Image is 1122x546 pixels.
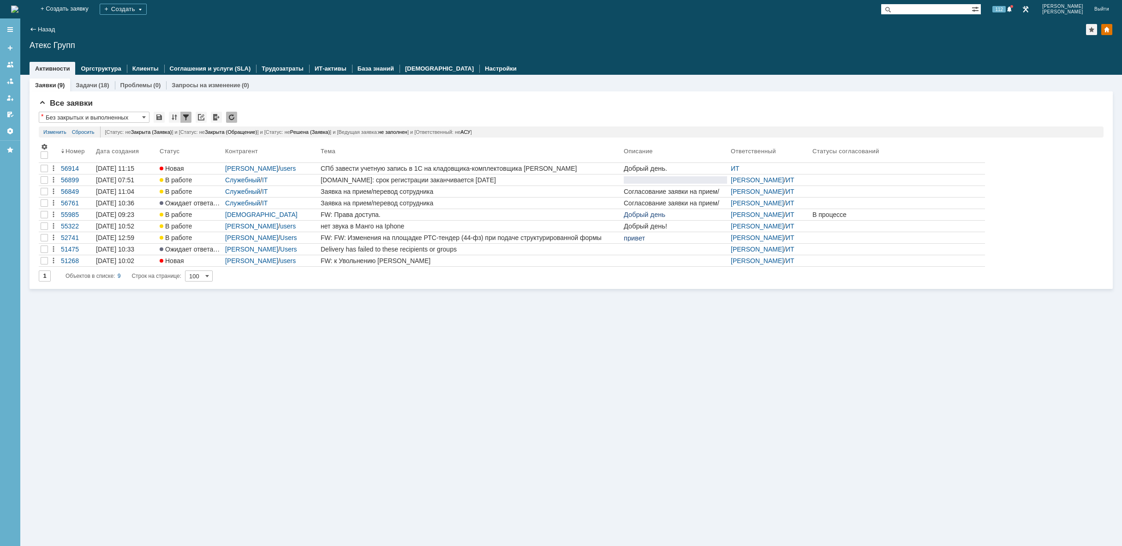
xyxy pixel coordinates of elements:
a: [DATE] 10:36 [94,198,158,209]
div: Действия [50,176,57,184]
div: / [225,222,317,230]
span: gr [78,369,83,375]
div: Действия [50,199,57,207]
span: com [84,361,95,368]
a: [PERSON_NAME] [731,257,784,264]
li: После [DATE] домен будет освобожден, его сможет купить любой желающий. [42,239,254,253]
a: [PERSON_NAME] [731,188,784,195]
a: Перейти на домашнюю страницу [11,6,18,13]
i: Строк на странице: [66,270,181,282]
a: Delivery has failed to these recipients or groups [319,244,622,255]
a: Users [280,246,297,253]
a: [DOMAIN_NAME]: срок регистрации заканчивается [DATE] [319,174,622,186]
span: . [12,369,13,375]
a: Клиенты [132,65,159,72]
span: + 7 (9027) 639-099 [2,130,60,138]
a: Проблемы [120,82,152,89]
div: / [225,211,317,218]
span: 3) [11,536,17,543]
a: Служебный [225,188,260,195]
a: Служебный [225,176,260,184]
img: ОПЛАТИТЬ СЕЙЧАС [23,275,94,282]
div: / [225,246,317,253]
a: Заявка на прием/перевод сотрудника [319,198,622,209]
span: Ожидает ответа контрагента [160,246,251,253]
a: [DATE] 11:15 [94,163,158,174]
span: В работе [160,211,192,218]
div: Создать [100,4,147,15]
div: Сохранить вид [154,112,165,123]
div: Фильтрация... [180,112,191,123]
li: После [DATE] будет приостановлено делегирование, домен перестанет работать. [42,224,254,239]
span: ranam [13,376,29,383]
div: В процессе [812,211,983,218]
div: 56914 [61,165,92,172]
div: [DATE] 11:15 [96,165,134,172]
a: ИТ [786,222,794,230]
a: 52741 [59,232,94,243]
a: Заявки на командах [3,57,18,72]
div: (0) [153,82,161,89]
span: В работе [160,176,192,184]
span: . [12,376,13,383]
a: Настройки [485,65,517,72]
div: 55985 [61,211,92,218]
th: Дата создания [94,141,158,163]
a: [PERSON_NAME] [225,257,278,264]
a: Изменить [43,126,66,138]
div: 51475 [61,246,92,253]
span: Согласовать в 1С ОПЕРбазе Документ начислений ЗП за февраль только по [PERSON_NAME]. [22,450,98,488]
a: IT [262,176,268,184]
a: [PERSON_NAME] [731,246,784,253]
a: 51475 [59,244,94,255]
div: FW: FW: Изменения на площадке РТС-тендер (44-фз) при подаче структурированной формы заявки [321,234,620,241]
a: 56849 [59,186,94,197]
div: Описание [624,148,653,155]
th: Ответственный [729,141,811,163]
span: [DEMOGRAPHIC_DATA] [13,369,75,375]
a: нет звука в Манго на Iphone [319,221,622,232]
a: Оргструктура [81,65,121,72]
div: 52741 [61,234,92,241]
th: Контрагент [223,141,319,163]
p: Заканчивается регистрация домена [44,37,254,70]
a: [PERSON_NAME] [731,211,784,218]
div: 56849 [61,188,92,195]
span: Ios [37,59,47,66]
a: Настройки [3,124,18,138]
b: Что будет, если не продлить домен? [23,194,166,203]
a: Мои согласования [3,107,18,122]
a: СПб завести учетную запись в 1С на кладовщика-комплектовщика [PERSON_NAME] [PERSON_NAME]C. [319,163,622,174]
span: Решена (Заявка) [290,129,330,135]
a: [PERSON_NAME] [731,176,784,184]
span: : [51,269,53,276]
a: В работе [158,174,223,186]
a: Заявки в моей ответственности [3,74,18,89]
span: Настройки [41,143,48,150]
a: ИТ [786,199,794,207]
a: 55985 [59,209,94,220]
a: Заявки [35,82,56,89]
a: База знаний [358,65,394,72]
div: / [731,188,809,195]
a: Активности [35,65,70,72]
div: / [225,257,317,264]
span: Z:\Отдел продаж\Ценообразование [22,52,100,74]
div: Номер [66,148,85,155]
div: Действия [50,165,57,172]
a: [PERSON_NAME] [731,222,784,230]
a: В работе [158,186,223,197]
a: Соглашения и услуги (SLA) [170,65,251,72]
div: Атекс Групп [30,41,1113,50]
a: Назад [38,26,55,33]
div: [DATE] 09:23 [96,211,134,218]
span: Все заявки [39,99,93,108]
a: Войти в панель [24,306,138,327]
a: В работе [158,232,223,243]
a: Перейти в интерфейс администратора [1020,4,1031,15]
div: / [731,199,809,207]
a: ИТ [786,246,794,253]
div: 9 [118,270,121,282]
span: Ожидает ответа контрагента [160,199,251,207]
a: ИТ [731,165,740,172]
